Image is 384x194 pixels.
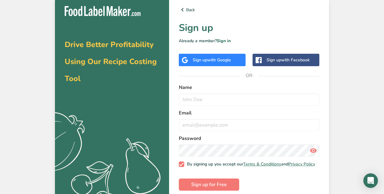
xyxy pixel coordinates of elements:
span: with Google [207,57,231,63]
label: Name [179,84,319,91]
div: Open Intercom Messenger [363,173,378,188]
label: Password [179,135,319,142]
span: with Facebook [281,57,310,63]
h1: Sign up [179,21,319,35]
span: Sign up for Free [191,181,227,188]
div: Sign up [193,57,231,63]
input: email@example.com [179,119,319,131]
span: Drive Better Profitability Using Our Recipe Costing Tool [65,39,157,84]
p: Already a member? [179,38,319,44]
a: Back [179,6,319,13]
label: Email [179,109,319,117]
span: OR [240,66,258,85]
span: By signing up you accept our and [184,162,315,167]
a: Sign in [217,38,231,44]
input: John Doe [179,94,319,106]
img: Food Label Maker [65,6,141,16]
button: Sign up for Free [179,179,239,191]
div: Sign up [267,57,310,63]
a: Terms & Conditions [243,161,281,167]
a: Privacy Policy [288,161,315,167]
